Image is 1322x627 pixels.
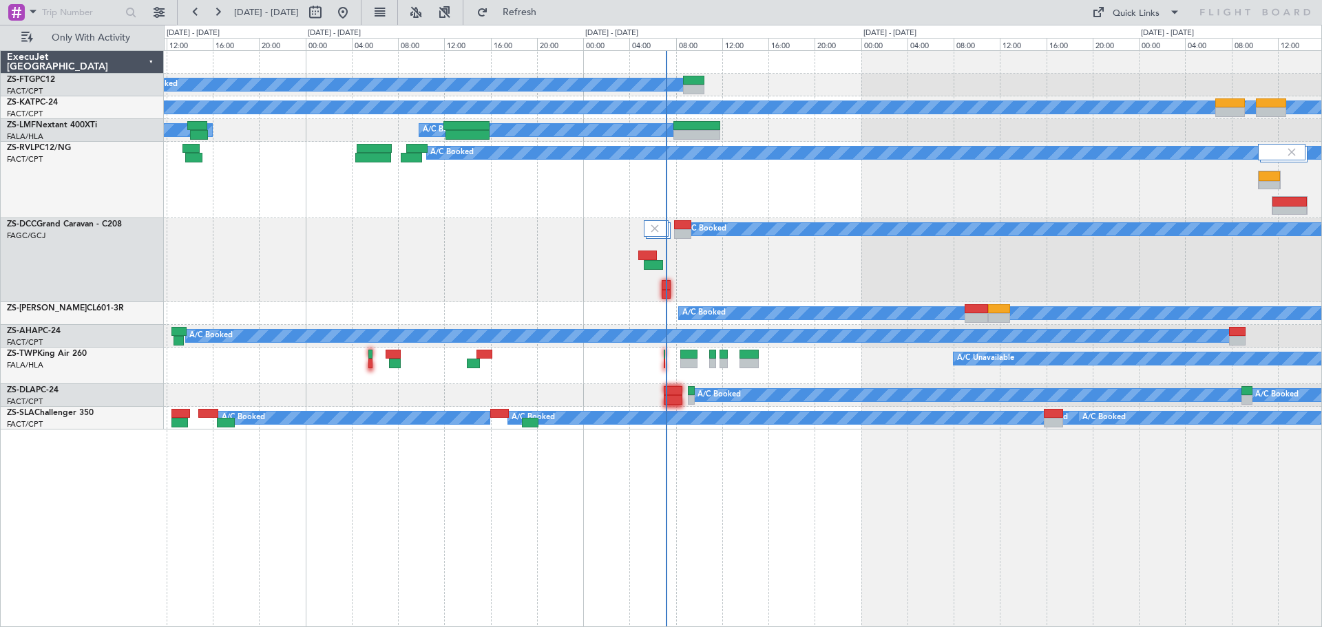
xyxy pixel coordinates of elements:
[222,407,265,428] div: A/C Booked
[7,98,58,107] a: ZS-KATPC-24
[861,38,907,50] div: 00:00
[7,86,43,96] a: FACT/CPT
[7,76,55,84] a: ZS-FTGPC12
[1185,38,1231,50] div: 04:00
[7,350,37,358] span: ZS-TWP
[7,337,43,348] a: FACT/CPT
[259,38,305,50] div: 20:00
[1093,38,1139,50] div: 20:00
[1085,1,1187,23] button: Quick Links
[697,385,741,405] div: A/C Booked
[15,27,149,49] button: Only With Activity
[815,38,861,50] div: 20:00
[1000,38,1046,50] div: 12:00
[649,222,661,235] img: gray-close.svg
[1139,38,1185,50] div: 00:00
[7,76,35,84] span: ZS-FTG
[682,303,726,323] div: A/C Booked
[7,220,36,229] span: ZS-DCC
[42,2,121,23] input: Trip Number
[722,38,768,50] div: 12:00
[7,409,34,417] span: ZS-SLA
[491,8,549,17] span: Refresh
[7,419,43,429] a: FACT/CPT
[7,350,87,358] a: ZS-TWPKing Air 260
[444,38,490,50] div: 12:00
[308,28,361,39] div: [DATE] - [DATE]
[7,304,87,312] span: ZS-[PERSON_NAME]
[352,38,398,50] div: 04:00
[7,231,45,241] a: FAGC/GCJ
[1113,7,1160,21] div: Quick Links
[1232,38,1278,50] div: 08:00
[583,38,629,50] div: 00:00
[683,219,726,240] div: A/C Booked
[7,386,59,394] a: ZS-DLAPC-24
[430,142,474,163] div: A/C Booked
[7,360,43,370] a: FALA/HLA
[7,98,35,107] span: ZS-KAT
[7,327,61,335] a: ZS-AHAPC-24
[398,38,444,50] div: 08:00
[512,407,555,428] div: A/C Booked
[36,33,145,43] span: Only With Activity
[7,154,43,164] a: FACT/CPT
[7,386,36,394] span: ZS-DLA
[189,326,233,346] div: A/C Booked
[423,120,466,140] div: A/C Booked
[1082,407,1126,428] div: A/C Booked
[7,131,43,142] a: FALA/HLA
[7,396,43,407] a: FACT/CPT
[7,220,122,229] a: ZS-DCCGrand Caravan - C208
[7,109,43,119] a: FACT/CPT
[1255,385,1299,405] div: A/C Booked
[470,1,553,23] button: Refresh
[213,38,259,50] div: 16:00
[629,38,675,50] div: 04:00
[7,121,36,129] span: ZS-LMF
[1047,38,1093,50] div: 16:00
[768,38,815,50] div: 16:00
[954,38,1000,50] div: 08:00
[7,144,71,152] a: ZS-RVLPC12/NG
[7,144,34,152] span: ZS-RVL
[537,38,583,50] div: 20:00
[676,38,722,50] div: 08:00
[234,6,299,19] span: [DATE] - [DATE]
[863,28,916,39] div: [DATE] - [DATE]
[167,38,213,50] div: 12:00
[957,348,1014,369] div: A/C Unavailable
[491,38,537,50] div: 16:00
[585,28,638,39] div: [DATE] - [DATE]
[7,409,94,417] a: ZS-SLAChallenger 350
[907,38,954,50] div: 04:00
[1141,28,1194,39] div: [DATE] - [DATE]
[306,38,352,50] div: 00:00
[7,327,38,335] span: ZS-AHA
[167,28,220,39] div: [DATE] - [DATE]
[7,304,124,312] a: ZS-[PERSON_NAME]CL601-3R
[7,121,97,129] a: ZS-LMFNextant 400XTi
[1286,146,1298,158] img: gray-close.svg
